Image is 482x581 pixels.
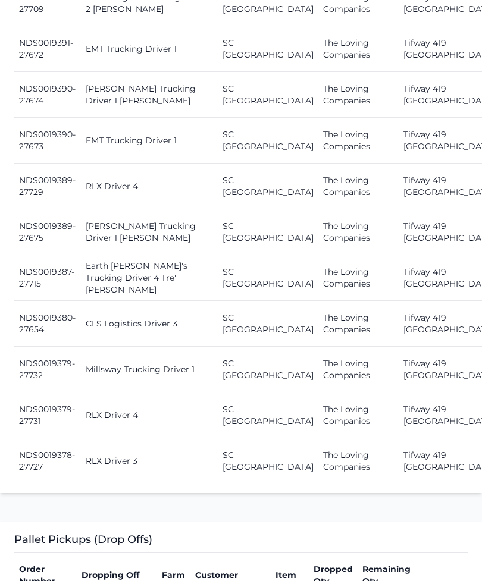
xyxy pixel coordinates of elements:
[218,164,318,209] td: SC [GEOGRAPHIC_DATA]
[14,301,81,347] td: NDS0019380-27654
[218,72,318,118] td: SC [GEOGRAPHIC_DATA]
[81,26,218,72] td: EMT Trucking Driver 1
[14,72,81,118] td: NDS0019390-27674
[318,118,399,164] td: The Loving Companies
[318,347,399,392] td: The Loving Companies
[14,438,81,484] td: NDS0019378-27727
[318,26,399,72] td: The Loving Companies
[318,72,399,118] td: The Loving Companies
[318,209,399,255] td: The Loving Companies
[14,255,81,301] td: NDS0019387-27715
[81,255,218,301] td: Earth [PERSON_NAME]'s Trucking Driver 4 Tre' [PERSON_NAME]
[318,392,399,438] td: The Loving Companies
[218,301,318,347] td: SC [GEOGRAPHIC_DATA]
[318,164,399,209] td: The Loving Companies
[81,392,218,438] td: RLX Driver 4
[81,164,218,209] td: RLX Driver 4
[318,301,399,347] td: The Loving Companies
[14,347,81,392] td: NDS0019379-27732
[218,392,318,438] td: SC [GEOGRAPHIC_DATA]
[318,255,399,301] td: The Loving Companies
[318,438,399,484] td: The Loving Companies
[14,392,81,438] td: NDS0019379-27731
[81,72,218,118] td: [PERSON_NAME] Trucking Driver 1 [PERSON_NAME]
[14,531,468,553] h3: Pallet Pickups (Drop Offs)
[218,438,318,484] td: SC [GEOGRAPHIC_DATA]
[218,209,318,255] td: SC [GEOGRAPHIC_DATA]
[14,118,81,164] td: NDS0019390-27673
[14,209,81,255] td: NDS0019389-27675
[218,347,318,392] td: SC [GEOGRAPHIC_DATA]
[14,26,81,72] td: NDS0019391-27672
[81,301,218,347] td: CLS Logistics Driver 3
[81,347,218,392] td: Millsway Trucking Driver 1
[81,438,218,484] td: RLX Driver 3
[218,26,318,72] td: SC [GEOGRAPHIC_DATA]
[14,164,81,209] td: NDS0019389-27729
[218,255,318,301] td: SC [GEOGRAPHIC_DATA]
[81,118,218,164] td: EMT Trucking Driver 1
[218,118,318,164] td: SC [GEOGRAPHIC_DATA]
[81,209,218,255] td: [PERSON_NAME] Trucking Driver 1 [PERSON_NAME]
